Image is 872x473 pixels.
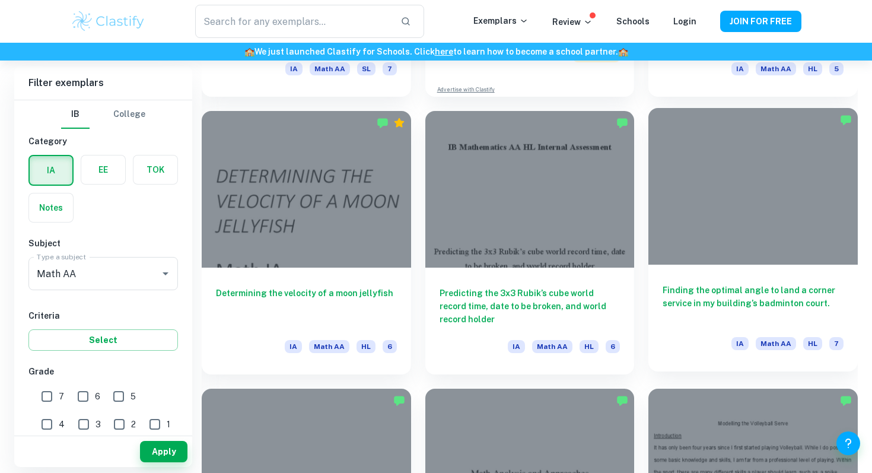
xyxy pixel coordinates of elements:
[28,309,178,322] h6: Criteria
[425,111,635,374] a: Predicting the 3x3 Rubik’s cube world record time, date to be broken, and world record holderIAMa...
[616,17,650,26] a: Schools
[440,287,620,326] h6: Predicting the 3x3 Rubik’s cube world record time, date to be broken, and world record holder
[61,100,90,129] button: IB
[731,62,749,75] span: IA
[71,9,146,33] img: Clastify logo
[552,15,593,28] p: Review
[377,117,389,129] img: Marked
[157,265,174,282] button: Open
[393,117,405,129] div: Premium
[532,340,572,353] span: Math AA
[437,85,495,94] a: Advertise with Clastify
[195,5,391,38] input: Search for any exemplars...
[81,155,125,184] button: EE
[383,340,397,353] span: 6
[473,14,529,27] p: Exemplars
[756,62,796,75] span: Math AA
[840,114,852,126] img: Marked
[393,395,405,407] img: Marked
[285,340,302,353] span: IA
[244,47,254,56] span: 🏫
[216,287,397,326] h6: Determining the velocity of a moon jellyfish
[829,62,844,75] span: 5
[580,340,599,353] span: HL
[663,284,844,323] h6: Finding the optimal angle to land a corner service in my building’s badminton court.
[131,418,136,431] span: 2
[673,17,696,26] a: Login
[616,395,628,407] img: Marked
[37,252,86,262] label: Type a subject
[618,47,628,56] span: 🏫
[309,340,349,353] span: Math AA
[606,340,620,353] span: 6
[131,390,136,403] span: 5
[803,62,822,75] span: HL
[720,11,801,32] button: JOIN FOR FREE
[357,340,375,353] span: HL
[357,62,375,75] span: SL
[14,66,192,100] h6: Filter exemplars
[756,337,796,350] span: Math AA
[61,100,145,129] div: Filter type choice
[95,390,100,403] span: 6
[383,62,397,75] span: 7
[140,441,187,462] button: Apply
[803,337,822,350] span: HL
[508,340,525,353] span: IA
[616,117,628,129] img: Marked
[731,337,749,350] span: IA
[167,418,170,431] span: 1
[28,237,178,250] h6: Subject
[840,395,852,407] img: Marked
[28,329,178,351] button: Select
[133,155,177,184] button: TOK
[59,418,65,431] span: 4
[310,62,350,75] span: Math AA
[30,156,72,185] button: IA
[202,111,411,374] a: Determining the velocity of a moon jellyfishIAMath AAHL6
[59,390,64,403] span: 7
[113,100,145,129] button: College
[836,431,860,455] button: Help and Feedback
[829,337,844,350] span: 7
[28,365,178,378] h6: Grade
[648,111,858,374] a: Finding the optimal angle to land a corner service in my building’s badminton court.IAMath AAHL7
[2,45,870,58] h6: We just launched Clastify for Schools. Click to learn how to become a school partner.
[29,193,73,222] button: Notes
[285,62,303,75] span: IA
[96,418,101,431] span: 3
[435,47,453,56] a: here
[28,135,178,148] h6: Category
